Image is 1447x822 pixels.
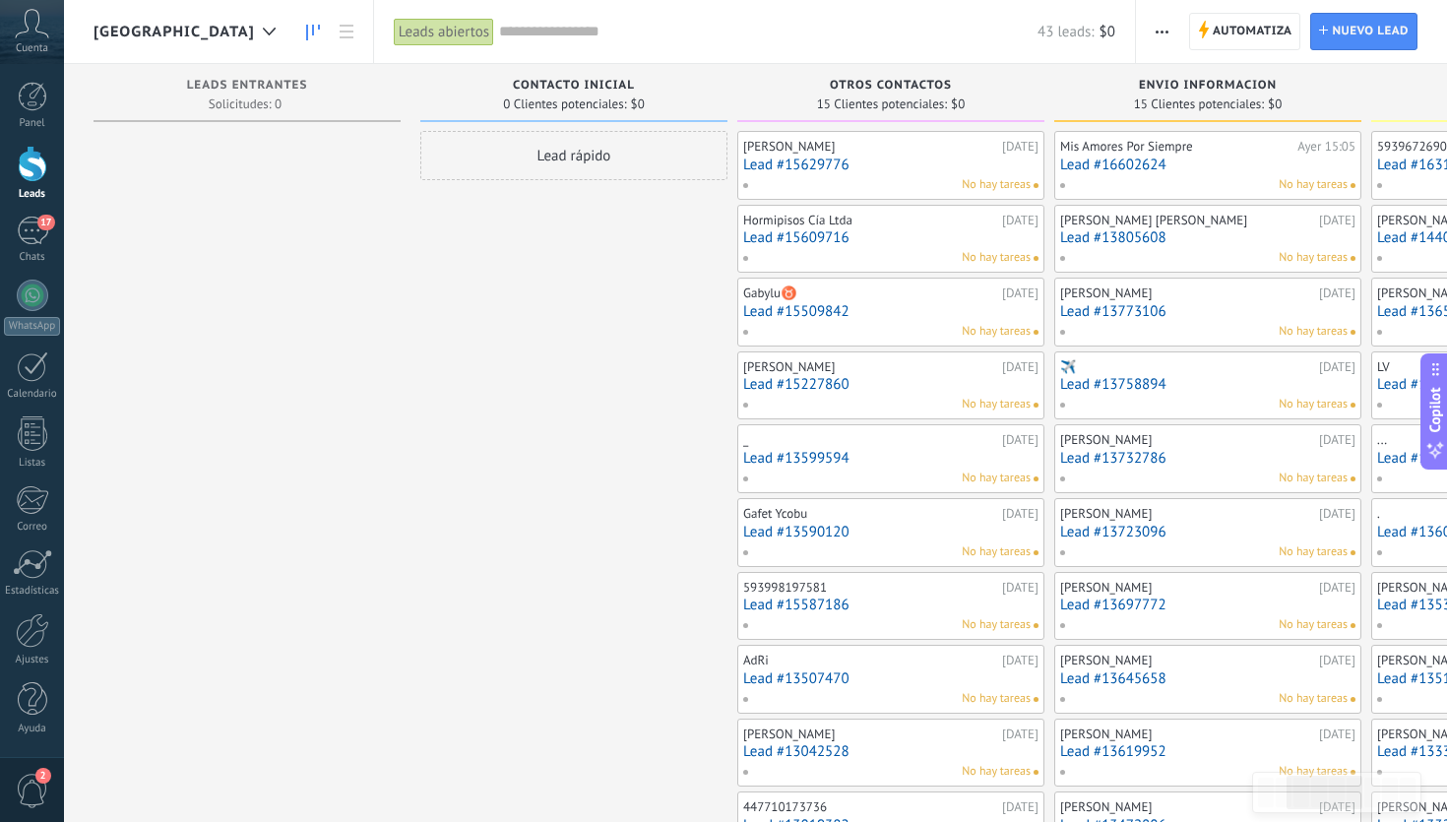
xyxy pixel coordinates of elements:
[743,359,997,375] div: [PERSON_NAME]
[962,176,1031,194] span: No hay tareas
[1279,249,1348,267] span: No hay tareas
[951,98,965,110] span: $0
[1351,256,1355,261] span: No hay nada asignado
[962,543,1031,561] span: No hay tareas
[1279,763,1348,781] span: No hay tareas
[103,79,391,95] div: Leads Entrantes
[743,303,1038,320] a: Lead #15509842
[1034,476,1038,481] span: No hay nada asignado
[394,18,494,46] div: Leads abiertos
[1060,580,1314,596] div: [PERSON_NAME]
[962,616,1031,634] span: No hay tareas
[1060,359,1314,375] div: ✈️
[962,396,1031,413] span: No hay tareas
[1268,98,1282,110] span: $0
[743,743,1038,760] a: Lead #13042528
[1002,727,1038,742] div: [DATE]
[743,670,1038,687] a: Lead #13507470
[962,690,1031,708] span: No hay tareas
[4,388,61,401] div: Calendario
[1139,79,1277,93] span: envio informacion
[1425,387,1445,432] span: Copilot
[4,585,61,598] div: Estadísticas
[1351,476,1355,481] span: No hay nada asignado
[1319,359,1355,375] div: [DATE]
[1060,506,1314,522] div: [PERSON_NAME]
[4,251,61,264] div: Chats
[743,653,997,668] div: AdRi
[962,323,1031,341] span: No hay tareas
[1060,597,1355,613] a: Lead #13697772
[1213,14,1292,49] span: Automatiza
[1002,285,1038,301] div: [DATE]
[4,117,61,130] div: Panel
[1002,359,1038,375] div: [DATE]
[1351,770,1355,775] span: No hay nada asignado
[631,98,645,110] span: $0
[743,450,1038,467] a: Lead #13599594
[1060,524,1355,540] a: Lead #13723096
[4,188,61,201] div: Leads
[1148,13,1176,50] button: Más
[1002,799,1038,815] div: [DATE]
[1351,697,1355,702] span: No hay nada asignado
[743,799,997,815] div: 447710173736
[1060,376,1355,393] a: Lead #13758894
[296,13,330,51] a: Leads
[1134,98,1264,110] span: 15 Clientes potenciales:
[1319,506,1355,522] div: [DATE]
[4,723,61,735] div: Ayuda
[743,432,997,448] div: ︎_
[1319,653,1355,668] div: [DATE]
[1100,23,1115,41] span: $0
[1351,623,1355,628] span: No hay nada asignado
[1189,13,1301,50] a: Automatiza
[430,79,718,95] div: Contacto inicial
[1060,229,1355,246] a: Lead #13805608
[1034,330,1038,335] span: No hay nada asignado
[743,727,997,742] div: [PERSON_NAME]
[962,470,1031,487] span: No hay tareas
[35,768,51,784] span: 2
[1310,13,1417,50] a: Nuevo lead
[1279,543,1348,561] span: No hay tareas
[1034,183,1038,188] span: No hay nada asignado
[962,249,1031,267] span: No hay tareas
[743,506,997,522] div: Gafet Ycobu
[1351,550,1355,555] span: No hay nada asignado
[513,79,635,93] span: Contacto inicial
[1332,14,1409,49] span: Nuevo lead
[1060,157,1355,173] a: Lead #16602624
[1002,432,1038,448] div: [DATE]
[1060,432,1314,448] div: [PERSON_NAME]
[743,597,1038,613] a: Lead #15587186
[1034,256,1038,261] span: No hay nada asignado
[16,42,48,55] span: Cuenta
[420,131,727,180] div: Lead rápido
[743,580,997,596] div: 593998197581
[1060,653,1314,668] div: [PERSON_NAME]
[1060,727,1314,742] div: [PERSON_NAME]
[4,457,61,470] div: Listas
[1060,303,1355,320] a: Lead #13773106
[1060,285,1314,301] div: [PERSON_NAME]
[1060,799,1314,815] div: [PERSON_NAME]
[1279,470,1348,487] span: No hay tareas
[1002,580,1038,596] div: [DATE]
[330,13,363,51] a: Lista
[4,521,61,534] div: Correo
[1351,183,1355,188] span: No hay nada asignado
[1060,670,1355,687] a: Lead #13645658
[4,317,60,336] div: WhatsApp
[962,763,1031,781] span: No hay tareas
[1319,285,1355,301] div: [DATE]
[1060,213,1314,228] div: [PERSON_NAME] [PERSON_NAME]
[1034,403,1038,408] span: No hay nada asignado
[1034,550,1038,555] span: No hay nada asignado
[1351,403,1355,408] span: No hay nada asignado
[503,98,626,110] span: 0 Clientes potenciales:
[830,79,952,93] span: otros contactos
[743,229,1038,246] a: Lead #15609716
[743,213,997,228] div: Hormipisos Cía Ltda
[1060,743,1355,760] a: Lead #13619952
